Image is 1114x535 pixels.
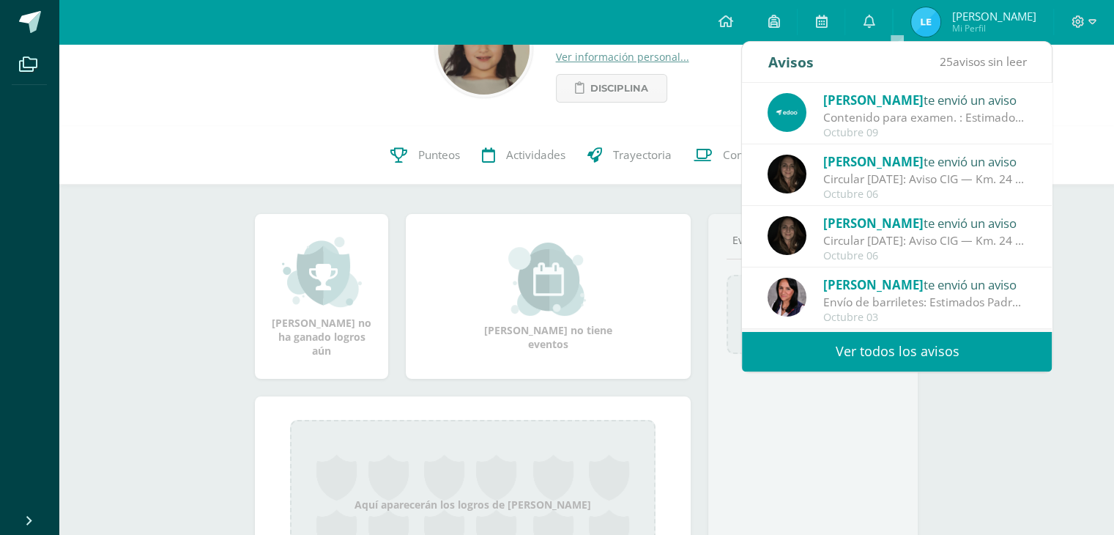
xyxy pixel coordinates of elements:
[823,213,1027,232] div: te envió un aviso
[823,215,924,232] span: [PERSON_NAME]
[471,126,576,185] a: Actividades
[951,9,1036,23] span: [PERSON_NAME]
[823,109,1027,126] div: Contenido para examen. : Estimados padres de familia: Les informamos que el contenido para el pró...
[823,250,1027,262] div: Octubre 06
[939,53,952,70] span: 25
[475,243,622,351] div: [PERSON_NAME] no tiene eventos
[506,148,565,163] span: Actividades
[823,171,1027,188] div: Circular 6/10/25: Aviso CIG — Km. 24 CAES: Por trabajos por derrumbe, la vía sigue cerrada hasta ...
[418,148,460,163] span: Punteos
[823,153,924,170] span: [PERSON_NAME]
[723,148,774,163] span: Contactos
[823,188,1027,201] div: Octubre 06
[613,148,672,163] span: Trayectoria
[508,243,588,316] img: event_small.png
[768,42,813,82] div: Avisos
[823,92,924,108] span: [PERSON_NAME]
[576,126,683,185] a: Trayectoria
[911,7,940,37] img: c6e7ca14e89fb2c2eda75d0977bba34b.png
[823,276,924,293] span: [PERSON_NAME]
[823,232,1027,249] div: Circular 6/10/25: Aviso CIG — Km. 24 CAES: Por trabajos por derrumbe, la vía sigue cerrada hasta ...
[683,126,785,185] a: Contactos
[768,216,806,255] img: 6dfe076c7c100b88f72755eb94e8d1c6.png
[823,294,1027,311] div: Envío de barriletes: Estimados Padres de Familia: Por este medio me es grato saludarles y a la ve...
[823,275,1027,294] div: te envió un aviso
[270,235,374,358] div: [PERSON_NAME] no ha ganado logros aún
[951,22,1036,34] span: Mi Perfil
[282,235,362,309] img: achievement_small.png
[823,127,1027,139] div: Octubre 09
[727,233,899,247] div: Eventos próximos
[823,152,1027,171] div: te envió un aviso
[768,93,806,132] img: 588b9cde5d18d720e04d28d3fc456afc.png
[556,50,689,64] a: Ver información personal...
[768,278,806,317] img: f37600cedc3756b8686e0a7b9a35df1e.png
[823,311,1027,324] div: Octubre 03
[556,74,667,103] a: Disciplina
[823,90,1027,109] div: te envió un aviso
[939,53,1026,70] span: avisos sin leer
[742,331,1052,372] a: Ver todos los avisos
[438,3,530,95] img: 0b4bc61855a770078fe89dd39bf99945.png
[768,155,806,193] img: 6dfe076c7c100b88f72755eb94e8d1c6.png
[379,126,471,185] a: Punteos
[590,75,648,102] span: Disciplina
